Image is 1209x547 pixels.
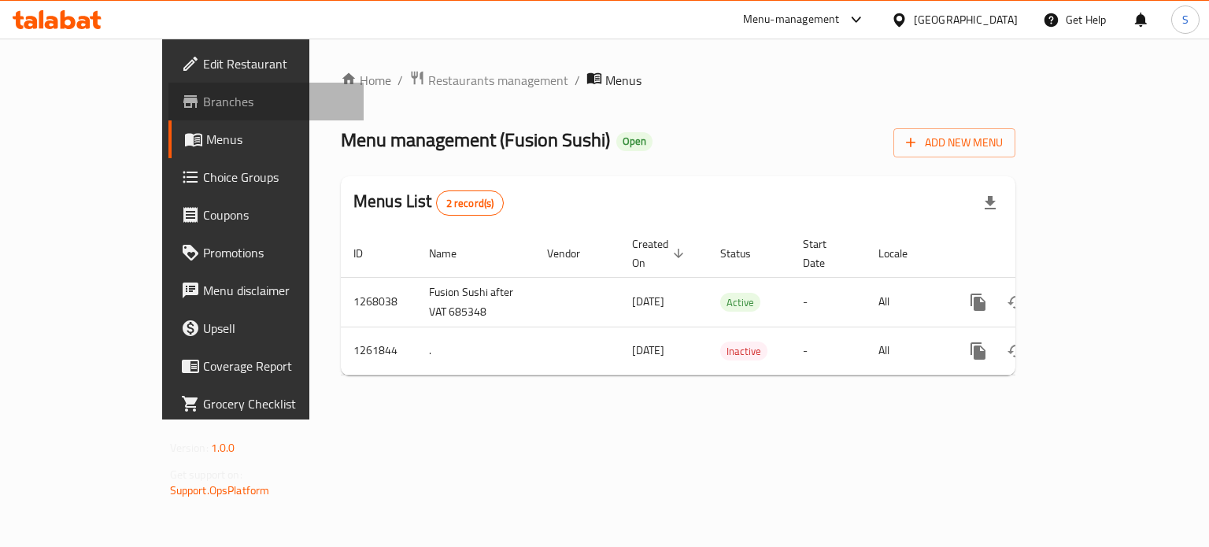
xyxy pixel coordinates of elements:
[353,244,383,263] span: ID
[429,244,477,263] span: Name
[168,385,364,423] a: Grocery Checklist
[616,135,653,148] span: Open
[170,438,209,458] span: Version:
[632,340,664,360] span: [DATE]
[203,394,352,413] span: Grocery Checklist
[341,277,416,327] td: 1268038
[170,464,242,485] span: Get support on:
[168,120,364,158] a: Menus
[547,244,601,263] span: Vendor
[341,230,1123,375] table: enhanced table
[997,332,1035,370] button: Change Status
[893,128,1015,157] button: Add New Menu
[575,71,580,90] li: /
[632,291,664,312] span: [DATE]
[428,71,568,90] span: Restaurants management
[416,277,534,327] td: Fusion Sushi after VAT 685348
[168,158,364,196] a: Choice Groups
[437,196,504,211] span: 2 record(s)
[211,438,235,458] span: 1.0.0
[906,133,1003,153] span: Add New Menu
[632,235,689,272] span: Created On
[168,272,364,309] a: Menu disclaimer
[168,309,364,347] a: Upsell
[168,83,364,120] a: Branches
[341,71,391,90] a: Home
[203,54,352,73] span: Edit Restaurant
[203,205,352,224] span: Coupons
[790,277,866,327] td: -
[878,244,928,263] span: Locale
[720,342,767,360] span: Inactive
[409,70,568,91] a: Restaurants management
[866,327,947,375] td: All
[353,190,504,216] h2: Menus List
[959,332,997,370] button: more
[203,243,352,262] span: Promotions
[203,319,352,338] span: Upsell
[997,283,1035,321] button: Change Status
[397,71,403,90] li: /
[866,277,947,327] td: All
[436,190,505,216] div: Total records count
[168,347,364,385] a: Coverage Report
[803,235,847,272] span: Start Date
[790,327,866,375] td: -
[605,71,641,90] span: Menus
[168,234,364,272] a: Promotions
[203,281,352,300] span: Menu disclaimer
[959,283,997,321] button: more
[170,480,270,501] a: Support.OpsPlatform
[720,244,771,263] span: Status
[168,45,364,83] a: Edit Restaurant
[971,184,1009,222] div: Export file
[203,357,352,375] span: Coverage Report
[341,327,416,375] td: 1261844
[947,230,1123,278] th: Actions
[1182,11,1189,28] span: S
[616,132,653,151] div: Open
[720,342,767,360] div: Inactive
[341,122,610,157] span: Menu management ( Fusion Sushi )
[168,196,364,234] a: Coupons
[203,168,352,187] span: Choice Groups
[206,130,352,149] span: Menus
[914,11,1018,28] div: [GEOGRAPHIC_DATA]
[416,327,534,375] td: .
[720,294,760,312] span: Active
[203,92,352,111] span: Branches
[743,10,840,29] div: Menu-management
[341,70,1015,91] nav: breadcrumb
